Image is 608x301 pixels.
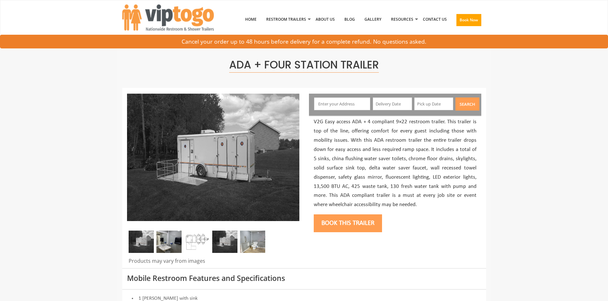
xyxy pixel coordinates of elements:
div: Products may vary from images [127,257,299,268]
img: Restroom Trailer [240,231,265,253]
a: Book Now [452,3,486,40]
input: Delivery Date [373,97,412,110]
a: Home [240,3,261,36]
button: Book Now [456,14,481,26]
a: Blog [340,3,360,36]
span: ADA + Four Station Trailer [229,57,379,73]
a: Contact Us [418,3,452,36]
button: Book this trailer [314,214,382,232]
img: An outside photo of ADA + 4 Station Trailer [212,231,237,253]
img: An outside photo of ADA + 4 Station Trailer [127,94,299,221]
input: Pick up Date [414,97,454,110]
a: About Us [311,3,340,36]
a: Restroom Trailers [261,3,311,36]
h3: Mobile Restroom Features and Specifications [127,274,481,282]
a: Gallery [360,3,386,36]
button: Search [455,97,479,111]
p: V2G Easy access ADA + 4 compliant 9×22 restroom trailer. This trailer is top of the line, offerin... [314,118,477,210]
img: Floor plan of ADA plus 4 trailer [184,231,210,253]
input: Enter your Address [314,97,370,110]
img: VIPTOGO [122,4,214,31]
img: An outside photo of ADA + 4 Station Trailer [129,231,154,253]
img: Sink Portable Trailer [156,231,182,253]
a: Resources [386,3,418,36]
